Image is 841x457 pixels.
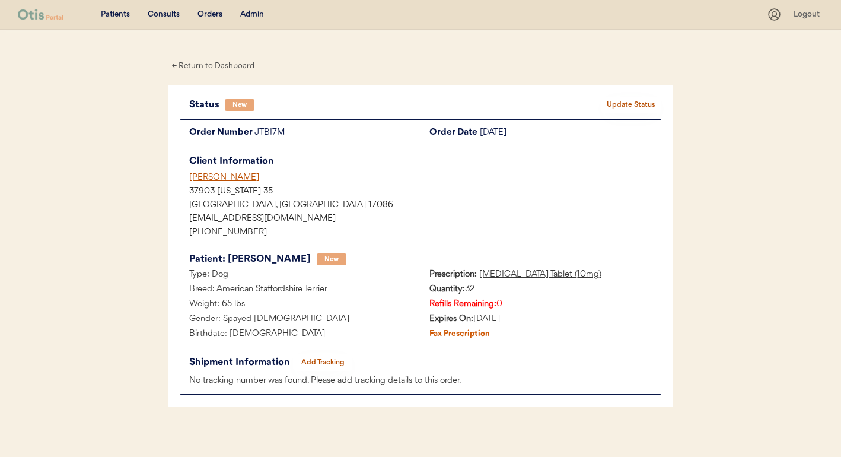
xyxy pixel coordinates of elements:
div: Order Date [420,126,480,141]
div: [PERSON_NAME] [189,172,661,184]
div: Fax Prescription [420,327,490,342]
strong: Expires On: [429,315,473,323]
div: Shipment Information [189,354,293,371]
div: [PHONE_NUMBER] [189,228,661,237]
button: Update Status [601,97,661,113]
div: 37903 [US_STATE] 35 [189,188,661,196]
div: Patient: [PERSON_NAME] [189,251,311,268]
strong: Quantity: [429,285,465,294]
div: Logout [794,9,823,21]
u: [MEDICAL_DATA] Tablet (10mg) [479,270,601,279]
div: [GEOGRAPHIC_DATA], [GEOGRAPHIC_DATA] 17086 [189,201,661,210]
div: Patients [101,9,130,21]
div: Weight: 65 lbs [180,297,420,312]
div: Consults [148,9,180,21]
div: Order Number [180,126,254,141]
div: Type: Dog [180,268,420,283]
div: Gender: Spayed [DEMOGRAPHIC_DATA] [180,312,420,327]
div: Birthdate: [DEMOGRAPHIC_DATA] [180,327,420,342]
div: Admin [240,9,264,21]
div: Breed: American Staffordshire Terrier [180,283,420,297]
div: Orders [197,9,222,21]
strong: Refills Remaining: [429,300,496,309]
div: JTBI7M [254,126,420,141]
div: No tracking number was found. Please add tracking details to this order. [180,374,661,389]
div: 32 [420,283,661,297]
strong: Prescription: [429,270,477,279]
div: [DATE] [480,126,661,141]
div: Client Information [189,153,661,170]
div: 0 [420,297,661,312]
div: [EMAIL_ADDRESS][DOMAIN_NAME] [189,215,661,223]
div: Status [189,97,225,113]
div: ← Return to Dashboard [168,59,257,73]
div: [DATE] [420,312,661,327]
button: Add Tracking [293,354,352,371]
